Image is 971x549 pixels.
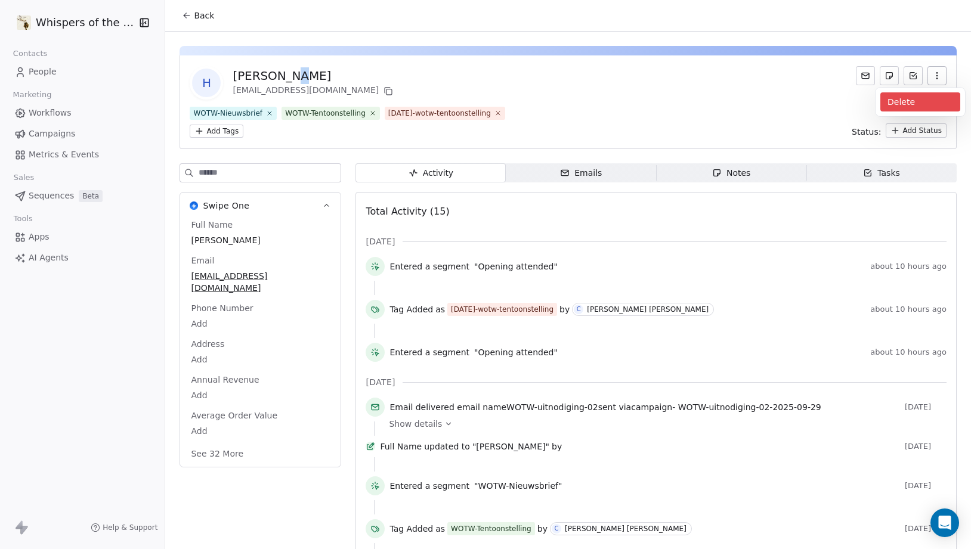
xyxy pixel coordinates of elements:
[552,441,562,452] span: by
[435,523,445,535] span: as
[180,193,341,219] button: Swipe OneSwipe One
[10,248,155,268] a: AI Agents
[17,15,31,30] img: WOTW-logo.jpg
[8,210,38,228] span: Tools
[188,374,261,386] span: Annual Revenue
[103,523,157,532] span: Help & Support
[389,402,454,412] span: Email delivered
[193,108,262,119] div: WOTW-Nieuwsbrief
[880,92,960,111] div: Delete
[424,441,470,452] span: updated to
[905,481,947,491] span: [DATE]
[712,167,750,179] div: Notes
[474,480,562,492] span: "WOTW-Nieuwsbrief"
[389,523,433,535] span: Tag Added
[191,234,330,246] span: [PERSON_NAME]
[184,443,251,464] button: See 32 More
[190,201,198,210] img: Swipe One
[233,67,395,84] div: [PERSON_NAME]
[194,10,214,21] span: Back
[870,262,947,271] span: about 10 hours ago
[14,13,131,33] button: Whispers of the Wood
[451,523,531,534] div: WOTW-Tentoonstelling
[10,186,155,206] a: SequencesBeta
[587,305,709,314] div: [PERSON_NAME] [PERSON_NAME]
[29,190,74,202] span: Sequences
[852,126,881,138] span: Status:
[870,348,947,357] span: about 10 hours ago
[474,260,558,272] span: "Opening attended"
[191,318,330,330] span: Add
[191,425,330,437] span: Add
[905,524,947,534] span: [DATE]
[577,305,581,314] div: C
[366,235,395,247] span: [DATE]
[10,124,155,144] a: Campaigns
[366,376,395,388] span: [DATE]
[91,523,157,532] a: Help & Support
[389,346,469,358] span: Entered a segment
[192,69,221,97] span: H
[389,418,442,430] span: Show details
[29,252,69,264] span: AI Agents
[380,441,422,452] span: Full Name
[389,480,469,492] span: Entered a segment
[870,305,947,314] span: about 10 hours ago
[560,167,602,179] div: Emails
[79,190,103,202] span: Beta
[559,303,570,315] span: by
[388,108,491,119] div: [DATE]-wotw-tentoonstelling
[537,523,548,535] span: by
[203,200,249,212] span: Swipe One
[451,304,553,315] div: [DATE]-wotw-tentoonstelling
[472,441,549,452] span: "[PERSON_NAME]"
[188,219,235,231] span: Full Name
[389,303,433,315] span: Tag Added
[180,219,341,467] div: Swipe OneSwipe One
[10,227,155,247] a: Apps
[36,15,135,30] span: Whispers of the Wood
[175,5,221,26] button: Back
[29,107,72,119] span: Workflows
[188,338,227,350] span: Address
[8,86,57,104] span: Marketing
[10,145,155,165] a: Metrics & Events
[188,255,217,266] span: Email
[29,231,50,243] span: Apps
[565,525,686,533] div: [PERSON_NAME] [PERSON_NAME]
[863,167,900,179] div: Tasks
[29,66,57,78] span: People
[905,442,947,451] span: [DATE]
[10,103,155,123] a: Workflows
[366,206,449,217] span: Total Activity (15)
[474,346,558,358] span: "Opening attended"
[188,302,255,314] span: Phone Number
[506,402,598,412] span: WOTW-uitnodiging-02
[389,260,469,272] span: Entered a segment
[191,389,330,401] span: Add
[29,148,99,161] span: Metrics & Events
[678,402,821,412] span: WOTW-uitnodiging-02-2025-09-29
[29,128,75,140] span: Campaigns
[886,123,947,138] button: Add Status
[389,401,821,413] span: email name sent via campaign -
[188,410,280,421] span: Average Order Value
[389,418,938,430] a: Show details
[8,45,52,63] span: Contacts
[191,270,330,294] span: [EMAIL_ADDRESS][DOMAIN_NAME]
[930,508,959,537] div: Open Intercom Messenger
[191,353,330,365] span: Add
[435,303,445,315] span: as
[554,524,558,534] div: C
[905,402,947,412] span: [DATE]
[233,84,395,98] div: [EMAIL_ADDRESS][DOMAIN_NAME]
[8,169,39,187] span: Sales
[10,62,155,82] a: People
[285,108,366,119] div: WOTW-Tentoonstelling
[190,125,243,138] button: Add Tags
